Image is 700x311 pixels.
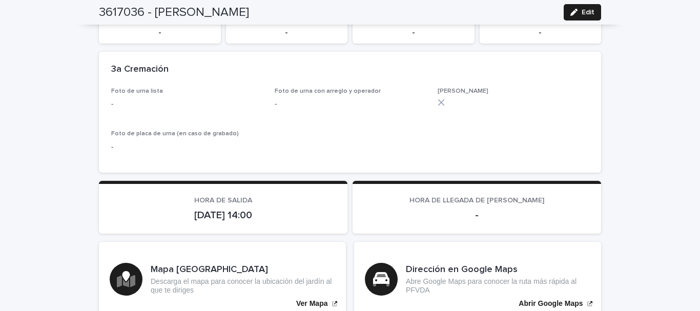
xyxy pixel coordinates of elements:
p: - [275,99,426,110]
span: Foto de placa de urna (en caso de grabado) [111,131,239,137]
p: - [111,99,262,110]
p: - [359,28,468,37]
h3: Mapa [GEOGRAPHIC_DATA] [151,264,335,276]
span: [PERSON_NAME] [438,88,488,94]
span: Foto de urna lista [111,88,163,94]
p: Ver Mapa [296,299,327,308]
p: - [365,209,589,221]
span: HORA DE SALIDA [194,197,252,204]
button: Edit [564,4,601,20]
p: - [486,28,595,37]
span: Edit [582,9,594,16]
h3: Dirección en Google Maps [406,264,590,276]
p: Descarga el mapa para conocer la ubicación del jardín al que te diriges [151,277,335,295]
p: Abre Google Maps para conocer la ruta más rápida al PFVDA [406,277,590,295]
p: [DATE] 14:00 [111,209,335,221]
span: Foto de urna con arreglo y operador [275,88,381,94]
span: HORA DE LLEGADA DE [PERSON_NAME] [409,197,544,204]
p: - [105,28,215,37]
p: - [232,28,342,37]
h2: 3617036 - [PERSON_NAME] [99,5,249,20]
h2: 3a Cremación [111,64,169,75]
p: - [111,142,262,153]
p: Abrir Google Maps [519,299,583,308]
